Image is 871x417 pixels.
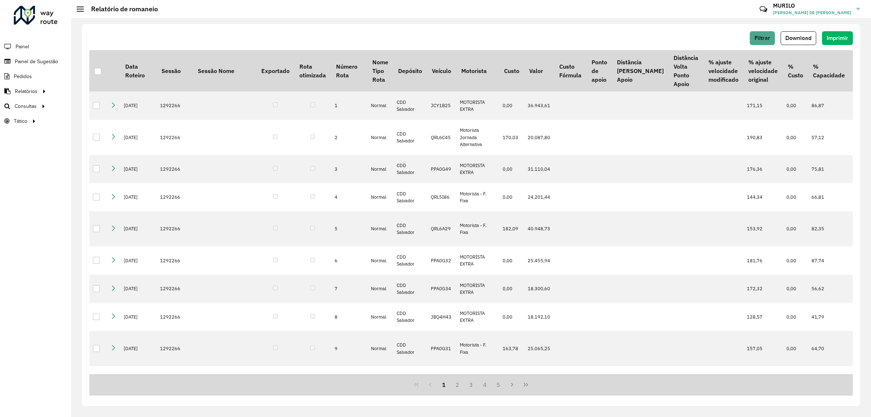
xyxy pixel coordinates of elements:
td: 0,00 [499,303,524,331]
td: MOTORISTA EXTRA [456,246,499,275]
td: PPA0G34 [427,275,456,303]
td: [DATE] [120,183,156,211]
td: 170,03 [499,120,524,155]
td: Motorista - F. Fixa [456,211,499,247]
td: Normal [367,275,393,303]
td: 0,00 [783,303,808,331]
td: Motorista - F. Fixa [456,331,499,366]
button: 1 [437,378,451,392]
td: CDD Salvador [393,366,427,408]
th: Ponto de apoio [586,50,612,92]
td: [DATE] [120,120,156,155]
td: 157,05 [743,331,782,366]
td: Motorista - F. Fixa [456,183,499,211]
td: OYD3C41 [427,366,456,408]
td: 1 [331,92,367,120]
td: 0,00 [783,120,808,155]
h2: Relatório de romaneio [84,5,158,13]
td: 3 [331,155,367,183]
td: [DATE] [120,275,156,303]
td: 144,34 [743,183,782,211]
td: 56,62 [808,275,850,303]
td: 66,81 [808,183,850,211]
td: 36.943,61 [524,92,554,120]
th: Depósito [393,50,427,92]
td: 4 [331,183,367,211]
td: Normal [367,331,393,366]
td: Normal [367,120,393,155]
td: 0,00 [499,275,524,303]
th: % ajuste velocidade original [743,50,782,92]
th: % ajuste velocidade modificado [703,50,743,92]
td: 25.455,94 [524,246,554,275]
td: PPA0G31 [427,331,456,366]
td: MOTORISTA EXTRA [456,92,499,120]
td: 41,79 [808,303,850,331]
td: 1292266 [156,275,193,303]
td: 176,36 [743,155,782,183]
td: Normal [367,246,393,275]
td: 1292266 [156,331,193,366]
td: 87,74 [808,246,850,275]
td: QRL6C45 [427,120,456,155]
td: Normal [367,155,393,183]
td: 65,88 [808,366,850,408]
h3: MURILO [773,2,851,9]
td: [DATE] [120,366,156,408]
td: 1292266 [156,246,193,275]
td: 75,81 [808,155,850,183]
th: Exportado [256,50,294,92]
th: Rota otimizada [294,50,331,92]
td: CDD Salvador [393,331,427,366]
td: 2 [331,120,367,155]
td: MOTORISTA EXTRA [456,303,499,331]
a: Contato Rápido [756,1,771,17]
td: 0,00 [783,275,808,303]
td: 64,70 [808,331,850,366]
td: 0,00 [783,155,808,183]
td: 22.343,27 [524,366,554,408]
th: Veículo [427,50,456,92]
span: Tático [14,117,27,125]
td: CDD Salvador [393,155,427,183]
th: Motorista [456,50,499,92]
td: 7 [331,275,367,303]
th: Distância [PERSON_NAME] Apoio [612,50,668,92]
td: 172,32 [743,275,782,303]
td: 0,00 [783,366,808,408]
td: PPA0G49 [427,155,456,183]
td: Motorista Jornada Alternativa [456,120,499,155]
th: Nome Tipo Rota [367,50,393,92]
td: 57,12 [808,120,850,155]
td: Normal [367,92,393,120]
th: % Custo [783,50,808,92]
td: [DATE] [120,92,156,120]
td: JBQ4H43 [427,303,456,331]
td: 163,78 [499,331,524,366]
span: Consultas [15,102,37,110]
button: Imprimir [822,31,853,45]
td: QRL6A29 [427,211,456,247]
span: Painel de Sugestão [15,58,58,65]
td: CDD Salvador [393,211,427,247]
td: [DATE] [120,303,156,331]
td: CDD Salvador [393,275,427,303]
th: Sessão Nome [193,50,256,92]
button: 4 [478,378,492,392]
td: QRL5I86 [427,183,456,211]
td: 8 [331,303,367,331]
td: MOTORISTA EXTRA [456,275,499,303]
span: Download [785,35,811,41]
th: Data Roteiro [120,50,156,92]
td: 31.110,04 [524,155,554,183]
td: 40.948,73 [524,211,554,247]
td: 1292266 [156,120,193,155]
td: 24.201,44 [524,183,554,211]
span: Painel [16,43,29,50]
td: 86,87 [808,92,850,120]
th: Custo Fórmula [554,50,586,92]
td: 0,00 [783,246,808,275]
span: [PERSON_NAME] DE [PERSON_NAME] [773,9,851,16]
button: Last Page [519,378,533,392]
button: 5 [492,378,506,392]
